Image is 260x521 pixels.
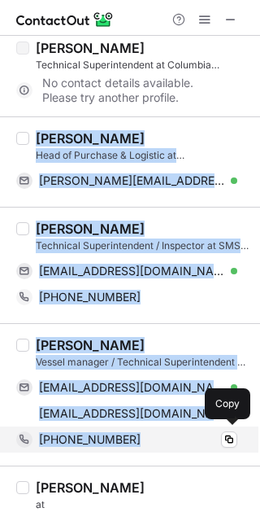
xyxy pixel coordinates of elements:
div: [PERSON_NAME] [36,337,145,353]
span: [EMAIL_ADDRESS][DOMAIN_NAME] [39,380,225,395]
div: [PERSON_NAME] [36,221,145,237]
div: [PERSON_NAME] [36,479,145,496]
img: ContactOut v5.3.10 [16,10,114,29]
div: Technical Superintendent at Columbia Shipmanagement [36,58,250,72]
div: at [36,497,250,512]
div: [PERSON_NAME] [36,130,145,147]
div: Technical Superintendent / Inspector at SMS Bereederung GmbH & Co. KG [36,239,250,253]
span: [PHONE_NUMBER] [39,290,141,304]
div: Head of Purchase & Logistic at [PERSON_NAME] GmbH & Co. KG [36,148,250,163]
span: [EMAIL_ADDRESS][DOMAIN_NAME] [39,264,225,278]
span: [EMAIL_ADDRESS][DOMAIN_NAME] [39,406,225,421]
div: [PERSON_NAME] [36,40,145,56]
div: Vessel manager / Technical Superintendent at [PERSON_NAME] Ship Management [36,355,250,370]
span: [PHONE_NUMBER] [39,432,141,447]
span: [PERSON_NAME][EMAIL_ADDRESS][DOMAIN_NAME] [39,173,225,188]
div: No contact details available. Please try another profile. [16,77,250,103]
